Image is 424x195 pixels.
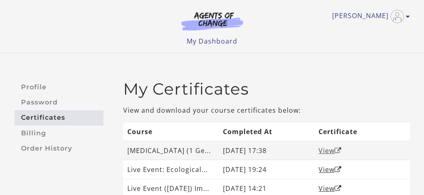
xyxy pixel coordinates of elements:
[14,141,103,156] a: Order History
[14,95,103,110] a: Password
[123,122,219,141] th: Course
[14,125,103,141] a: Billing
[335,147,342,154] i: Open in a new window
[187,37,237,46] a: My Dashboard
[123,79,410,99] h2: My Certificates
[219,141,314,160] td: [DATE] 17:38
[123,105,410,115] p: View and download your course certificates below:
[335,166,342,173] i: Open in a new window
[123,141,219,160] td: [MEDICAL_DATA] (1 Ge...
[219,160,314,179] td: [DATE] 19:24
[173,12,252,30] img: Agents of Change Logo
[314,122,410,141] th: Certificate
[332,10,406,23] a: Toggle menu
[319,184,342,193] a: ViewOpen in a new window
[123,160,219,179] td: Live Event: Ecological...
[335,185,342,192] i: Open in a new window
[14,79,103,95] a: Profile
[14,110,103,125] a: Certificates
[219,122,314,141] th: Completed At
[319,146,342,155] a: ViewOpen in a new window
[319,165,342,174] a: ViewOpen in a new window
